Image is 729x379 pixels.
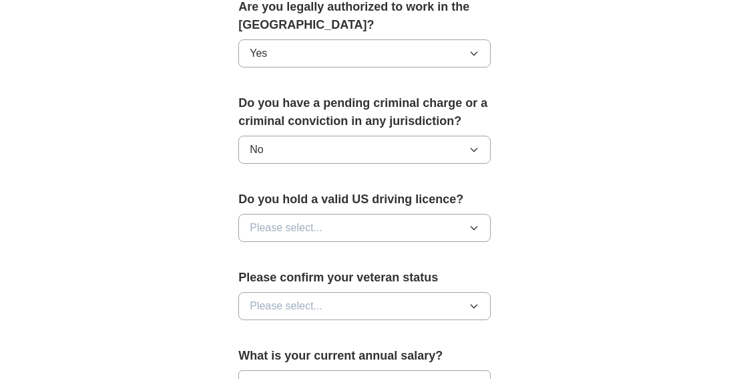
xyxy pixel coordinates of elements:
[238,94,491,130] label: Do you have a pending criminal charge or a criminal conviction in any jurisdiction?
[238,269,491,287] label: Please confirm your veteran status
[238,191,491,209] label: Do you hold a valid US driving licence?
[238,292,491,320] button: Please select...
[238,136,491,164] button: No
[238,347,491,365] label: What is your current annual salary?
[238,39,491,68] button: Yes
[250,45,267,61] span: Yes
[250,298,322,314] span: Please select...
[238,214,491,242] button: Please select...
[250,142,263,158] span: No
[250,220,322,236] span: Please select...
